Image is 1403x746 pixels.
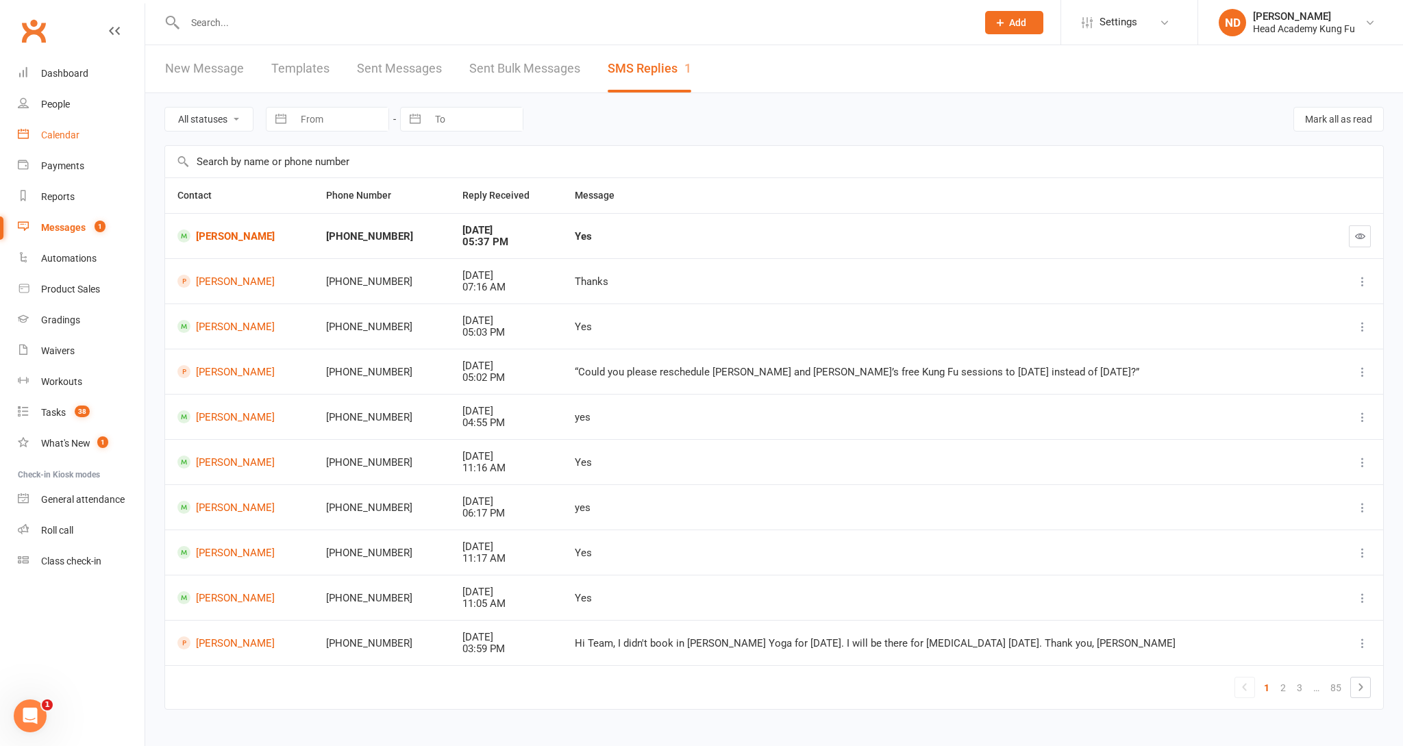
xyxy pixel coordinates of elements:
[177,275,301,288] a: [PERSON_NAME]
[575,412,1314,423] div: yes
[18,58,145,89] a: Dashboard
[41,129,79,140] div: Calendar
[575,638,1314,649] div: Hi Team, I didn't book in [PERSON_NAME] Yoga for [DATE]. I will be there for [MEDICAL_DATA] [DATE...
[326,502,438,514] div: [PHONE_NUMBER]
[1253,23,1355,35] div: Head Academy Kung Fu
[41,438,90,449] div: What's New
[462,360,550,372] div: [DATE]
[1293,107,1384,132] button: Mark all as read
[177,410,301,423] a: [PERSON_NAME]
[16,14,51,48] a: Clubworx
[608,45,691,92] a: SMS Replies1
[97,436,108,448] span: 1
[75,406,90,417] span: 38
[177,320,301,333] a: [PERSON_NAME]
[326,321,438,333] div: [PHONE_NUMBER]
[41,556,101,567] div: Class check-in
[1308,678,1325,697] a: …
[314,178,450,213] th: Phone Number
[165,146,1383,177] input: Search by name or phone number
[575,231,1314,243] div: Yes
[41,494,125,505] div: General attendance
[18,182,145,212] a: Reports
[41,376,82,387] div: Workouts
[326,638,438,649] div: [PHONE_NUMBER]
[1258,678,1275,697] a: 1
[165,45,244,92] a: New Message
[450,178,562,213] th: Reply Received
[18,515,145,546] a: Roll call
[18,336,145,366] a: Waivers
[469,45,580,92] a: Sent Bulk Messages
[462,553,550,564] div: 11:17 AM
[41,284,100,295] div: Product Sales
[18,546,145,577] a: Class kiosk mode
[462,236,550,248] div: 05:37 PM
[985,11,1043,34] button: Add
[1275,678,1291,697] a: 2
[177,636,301,649] a: [PERSON_NAME]
[18,274,145,305] a: Product Sales
[18,151,145,182] a: Payments
[462,225,550,236] div: [DATE]
[326,593,438,604] div: [PHONE_NUMBER]
[427,108,523,131] input: To
[41,345,75,356] div: Waivers
[177,591,301,604] a: [PERSON_NAME]
[14,699,47,732] iframe: Intercom live chat
[18,366,145,397] a: Workouts
[462,541,550,553] div: [DATE]
[18,305,145,336] a: Gradings
[18,243,145,274] a: Automations
[165,178,314,213] th: Contact
[271,45,330,92] a: Templates
[462,598,550,610] div: 11:05 AM
[41,314,80,325] div: Gradings
[357,45,442,92] a: Sent Messages
[177,365,301,378] a: [PERSON_NAME]
[462,372,550,384] div: 05:02 PM
[562,178,1326,213] th: Message
[462,315,550,327] div: [DATE]
[1219,9,1246,36] div: ND
[462,282,550,293] div: 07:16 AM
[575,502,1314,514] div: yes
[41,160,84,171] div: Payments
[18,484,145,515] a: General attendance kiosk mode
[177,456,301,469] a: [PERSON_NAME]
[326,457,438,469] div: [PHONE_NUMBER]
[18,428,145,459] a: What's New1
[326,547,438,559] div: [PHONE_NUMBER]
[41,191,75,202] div: Reports
[18,120,145,151] a: Calendar
[462,270,550,282] div: [DATE]
[575,276,1314,288] div: Thanks
[18,212,145,243] a: Messages 1
[1009,17,1026,28] span: Add
[575,366,1314,378] div: “Could you please reschedule [PERSON_NAME] and [PERSON_NAME]’s free Kung Fu sessions to [DATE] in...
[462,643,550,655] div: 03:59 PM
[1253,10,1355,23] div: [PERSON_NAME]
[41,68,88,79] div: Dashboard
[462,451,550,462] div: [DATE]
[326,276,438,288] div: [PHONE_NUMBER]
[41,222,86,233] div: Messages
[1325,678,1347,697] a: 85
[42,699,53,710] span: 1
[95,221,105,232] span: 1
[41,407,66,418] div: Tasks
[18,89,145,120] a: People
[462,508,550,519] div: 06:17 PM
[462,327,550,338] div: 05:03 PM
[177,501,301,514] a: [PERSON_NAME]
[18,397,145,428] a: Tasks 38
[326,412,438,423] div: [PHONE_NUMBER]
[462,632,550,643] div: [DATE]
[41,525,73,536] div: Roll call
[41,99,70,110] div: People
[1100,7,1137,38] span: Settings
[326,231,438,243] div: [PHONE_NUMBER]
[462,462,550,474] div: 11:16 AM
[326,366,438,378] div: [PHONE_NUMBER]
[41,253,97,264] div: Automations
